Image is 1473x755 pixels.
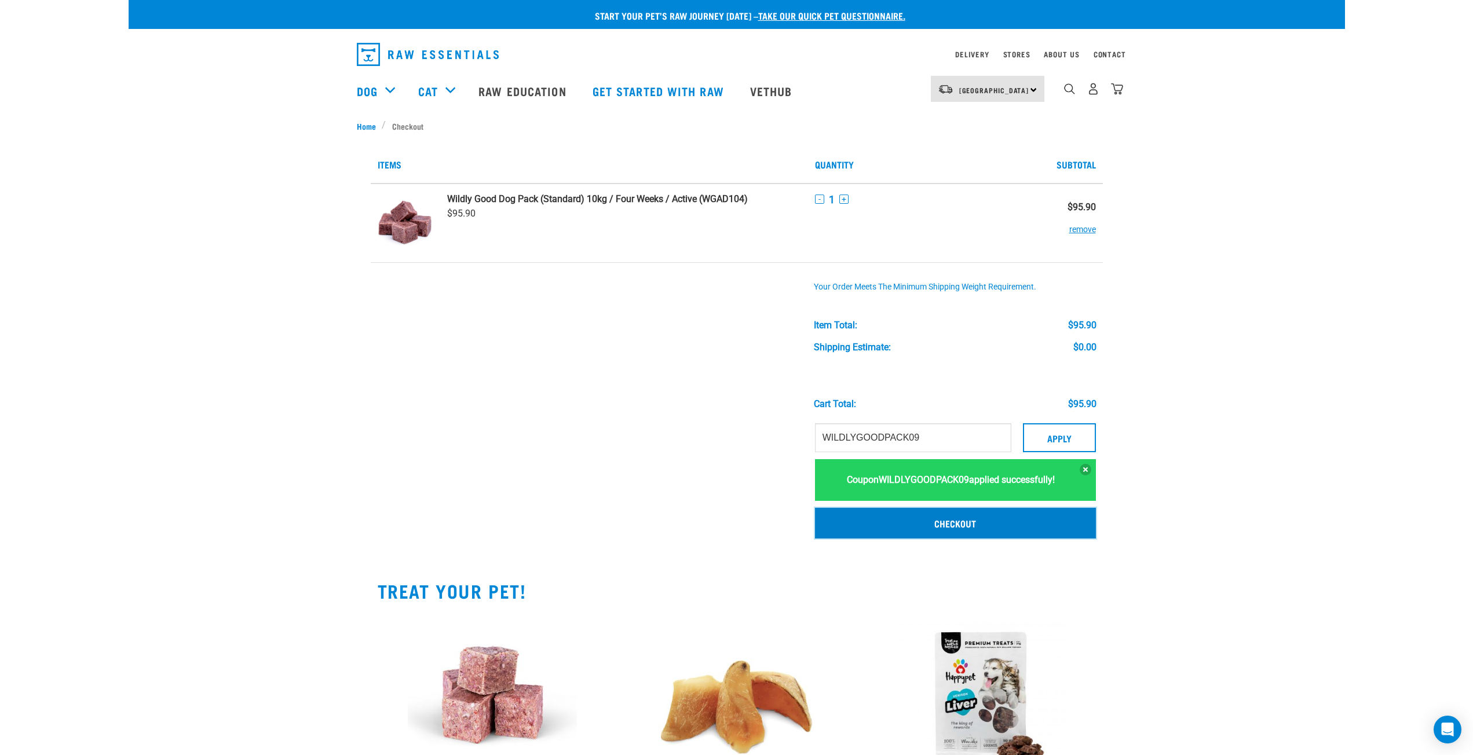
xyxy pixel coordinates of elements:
[814,399,856,409] div: Cart total:
[1434,716,1461,743] div: Open Intercom Messenger
[357,43,499,66] img: Raw Essentials Logo
[839,195,849,204] button: +
[357,120,382,132] a: Home
[808,146,1027,184] th: Quantity
[378,193,433,253] img: Wildly Good Dog Pack (Standard)
[1068,399,1096,409] div: $95.90
[959,88,1029,92] span: [GEOGRAPHIC_DATA]
[815,459,1096,501] div: Coupon applied successfully!
[1087,83,1099,95] img: user.png
[467,68,580,114] a: Raw Education
[447,193,748,204] strong: Wildly Good Dog Pack (Standard) 10kg / Four Weeks / Active (WGAD104)
[815,423,1011,452] input: Promo code
[357,120,1117,132] nav: breadcrumbs
[1073,342,1096,353] div: $0.00
[1069,212,1096,235] button: remove
[829,193,835,206] span: 1
[1064,83,1075,94] img: home-icon-1@2x.png
[815,195,824,204] button: -
[879,474,969,485] strong: WILDLYGOODPACK09
[1027,184,1102,263] td: $95.90
[938,84,953,94] img: van-moving.png
[815,508,1096,538] a: Checkout
[814,283,1096,292] div: Your order meets the minimum shipping weight requirement.
[581,68,739,114] a: Get started with Raw
[378,580,1096,601] h2: TREAT YOUR PET!
[447,193,801,204] a: Wildly Good Dog Pack (Standard) 10kg / Four Weeks / Active (WGAD104)
[1027,146,1102,184] th: Subtotal
[1068,320,1096,331] div: $95.90
[1094,52,1126,56] a: Contact
[137,9,1354,23] p: Start your pet’s raw journey [DATE] –
[357,82,378,100] a: Dog
[447,208,476,219] span: $95.90
[418,82,438,100] a: Cat
[1111,83,1123,95] img: home-icon@2x.png
[1003,52,1030,56] a: Stores
[1023,423,1096,452] button: Apply
[814,342,891,353] div: Shipping Estimate:
[129,68,1345,114] nav: dropdown navigation
[1044,52,1079,56] a: About Us
[739,68,807,114] a: Vethub
[814,320,857,331] div: Item Total:
[758,13,905,18] a: take our quick pet questionnaire.
[348,38,1126,71] nav: dropdown navigation
[955,52,989,56] a: Delivery
[371,146,808,184] th: Items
